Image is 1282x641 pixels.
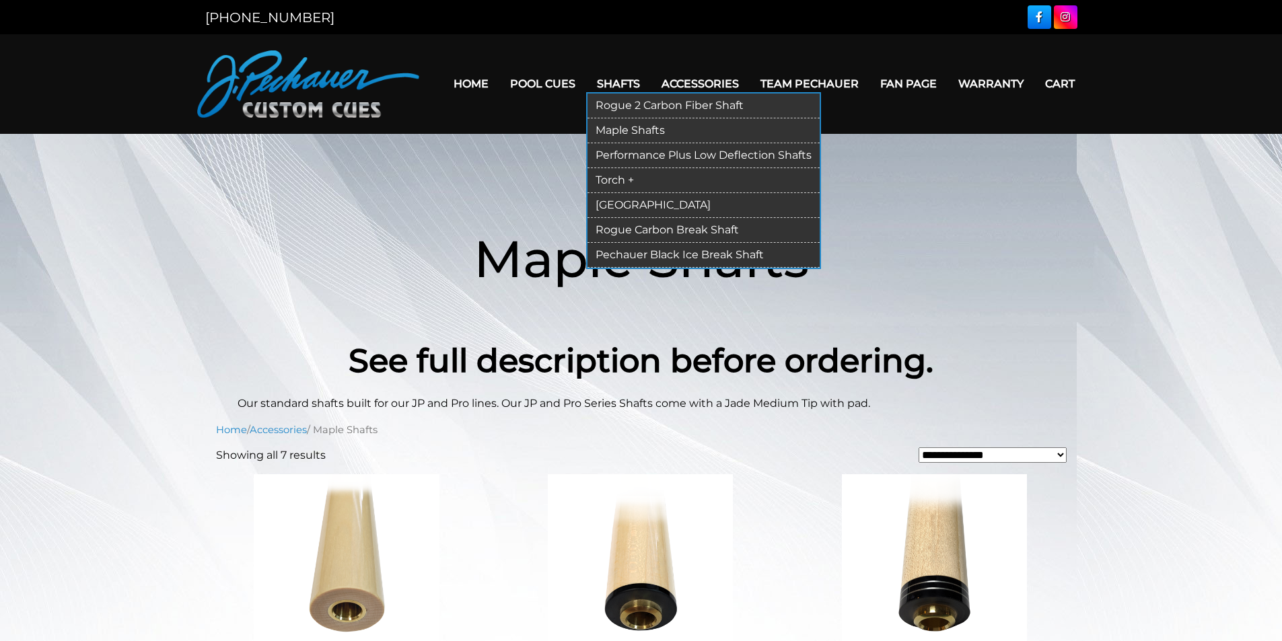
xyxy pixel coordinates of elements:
a: Warranty [948,67,1034,101]
p: Showing all 7 results [216,447,326,463]
a: Shafts [586,67,651,101]
a: Team Pechauer [750,67,869,101]
a: Fan Page [869,67,948,101]
a: Home [216,424,247,436]
a: Pool Cues [499,67,586,101]
select: Shop order [919,447,1067,463]
a: Pechauer Black Ice Break Shaft [587,243,820,268]
img: Pechauer Custom Cues [197,50,419,118]
a: Performance Plus Low Deflection Shafts [587,143,820,168]
a: Accessories [651,67,750,101]
a: Maple Shafts [587,118,820,143]
a: [PHONE_NUMBER] [205,9,334,26]
a: [GEOGRAPHIC_DATA] [587,193,820,218]
span: Maple Shafts [474,227,809,290]
a: Home [443,67,499,101]
a: Rogue Carbon Break Shaft [587,218,820,243]
a: Torch + [587,168,820,193]
a: Cart [1034,67,1085,101]
a: Rogue 2 Carbon Fiber Shaft [587,93,820,118]
p: Our standard shafts built for our JP and Pro lines. Our JP and Pro Series Shafts come with a Jade... [238,395,1045,412]
nav: Breadcrumb [216,422,1067,437]
strong: See full description before ordering. [349,341,933,380]
a: Accessories [250,424,307,436]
